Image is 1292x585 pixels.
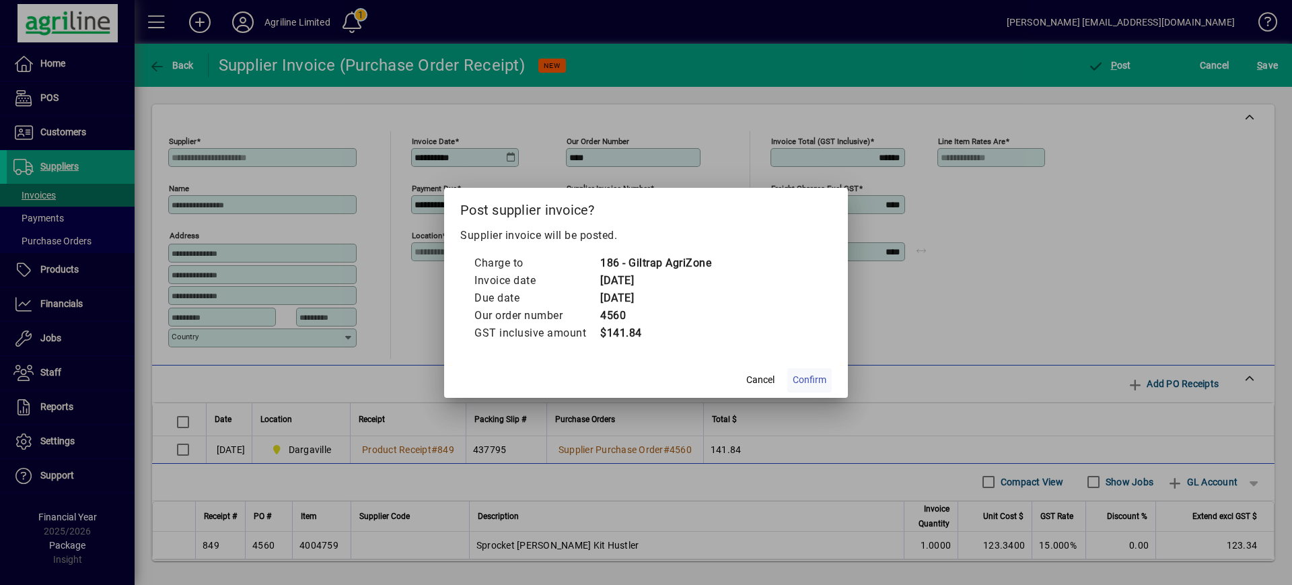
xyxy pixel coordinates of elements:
p: Supplier invoice will be posted. [460,228,832,244]
span: Confirm [793,373,826,387]
td: Due date [474,289,600,307]
h2: Post supplier invoice? [444,188,848,227]
span: Cancel [746,373,775,387]
td: Charge to [474,254,600,272]
button: Cancel [739,368,782,392]
td: Our order number [474,307,600,324]
td: 4560 [600,307,711,324]
td: [DATE] [600,289,711,307]
td: $141.84 [600,324,711,342]
td: GST inclusive amount [474,324,600,342]
td: [DATE] [600,272,711,289]
td: 186 - Giltrap AgriZone [600,254,711,272]
button: Confirm [787,368,832,392]
td: Invoice date [474,272,600,289]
